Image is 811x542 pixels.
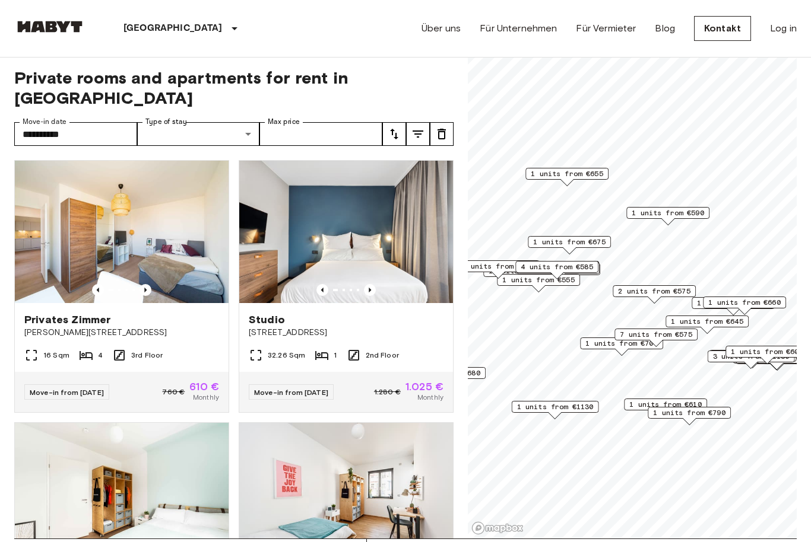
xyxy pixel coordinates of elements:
[239,160,454,413] a: Marketing picture of unit DE-01-482-206-01Previous imagePrevious imageStudio[STREET_ADDRESS]32.26...
[515,261,598,279] div: Map marker
[585,338,658,349] span: 1 units from €700
[406,122,430,146] button: tune
[614,329,698,347] div: Map marker
[24,313,110,327] span: Privates Zimmer
[502,275,575,285] span: 1 units from €555
[580,337,663,356] div: Map marker
[517,401,594,412] span: 1 units from €1130
[626,207,709,225] div: Map marker
[671,316,743,327] span: 1 units from €645
[521,262,593,272] span: 4 units from €585
[408,368,480,378] span: 1 units from €680
[14,68,454,108] span: Private rooms and apartments for rent in [GEOGRAPHIC_DATA]
[366,350,399,361] span: 2nd Floor
[480,21,557,36] a: Für Unternehmen
[14,160,229,413] a: Marketing picture of unit DE-01-007-006-04HFPrevious imagePrevious imagePrivates Zimmer[PERSON_NA...
[405,381,443,392] span: 1.025 €
[162,387,185,397] span: 760 €
[14,21,85,33] img: Habyt
[249,327,443,339] span: [STREET_ADDRESS]
[382,122,406,146] button: tune
[145,117,187,127] label: Type of stay
[632,208,704,218] span: 1 units from €590
[525,168,609,186] div: Map marker
[15,161,229,303] img: Marketing picture of unit DE-01-007-006-04HF
[140,284,151,296] button: Previous image
[92,284,104,296] button: Previous image
[629,399,702,410] span: 1 units from €610
[697,298,769,308] span: 1 units from €660
[703,296,786,315] div: Map marker
[131,350,163,361] span: 3rd Floor
[731,346,803,357] span: 1 units from €600
[254,388,328,397] span: Move-in from [DATE]
[374,387,401,397] span: 1.280 €
[316,284,328,296] button: Previous image
[533,237,606,247] span: 1 units from €675
[23,117,66,127] label: Move-in date
[364,284,376,296] button: Previous image
[708,297,781,308] span: 1 units from €660
[417,392,443,403] span: Monthly
[43,350,69,361] span: 16 Sqm
[620,329,692,340] span: 7 units from €575
[268,117,300,127] label: Max price
[193,392,219,403] span: Monthly
[14,122,137,146] input: Choose date, selected date is 1 Oct 2025
[334,350,337,361] span: 1
[708,350,795,369] div: Map marker
[666,315,749,334] div: Map marker
[430,122,454,146] button: tune
[613,285,696,304] div: Map marker
[457,260,540,279] div: Map marker
[713,351,790,362] span: 3 units from €1130
[249,313,285,327] span: Studio
[422,21,461,36] a: Über uns
[189,381,219,392] span: 610 €
[512,401,599,419] div: Map marker
[268,350,305,361] span: 32.26 Sqm
[648,407,731,425] div: Map marker
[471,521,524,535] a: Mapbox logo
[653,407,726,418] span: 1 units from €790
[576,21,636,36] a: Für Vermieter
[770,21,797,36] a: Log in
[655,21,675,36] a: Blog
[497,274,580,292] div: Map marker
[618,286,690,296] span: 2 units from €575
[24,327,219,339] span: [PERSON_NAME][STREET_ADDRESS]
[462,261,534,272] span: 8 units from €570
[98,350,103,361] span: 4
[30,388,104,397] span: Move-in from [DATE]
[694,16,751,41] a: Kontakt
[123,21,223,36] p: [GEOGRAPHIC_DATA]
[528,236,611,254] div: Map marker
[692,297,775,315] div: Map marker
[239,161,453,303] img: Marketing picture of unit DE-01-482-206-01
[709,350,797,368] div: Map marker
[726,346,809,364] div: Map marker
[624,398,707,417] div: Map marker
[531,168,603,179] span: 1 units from €655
